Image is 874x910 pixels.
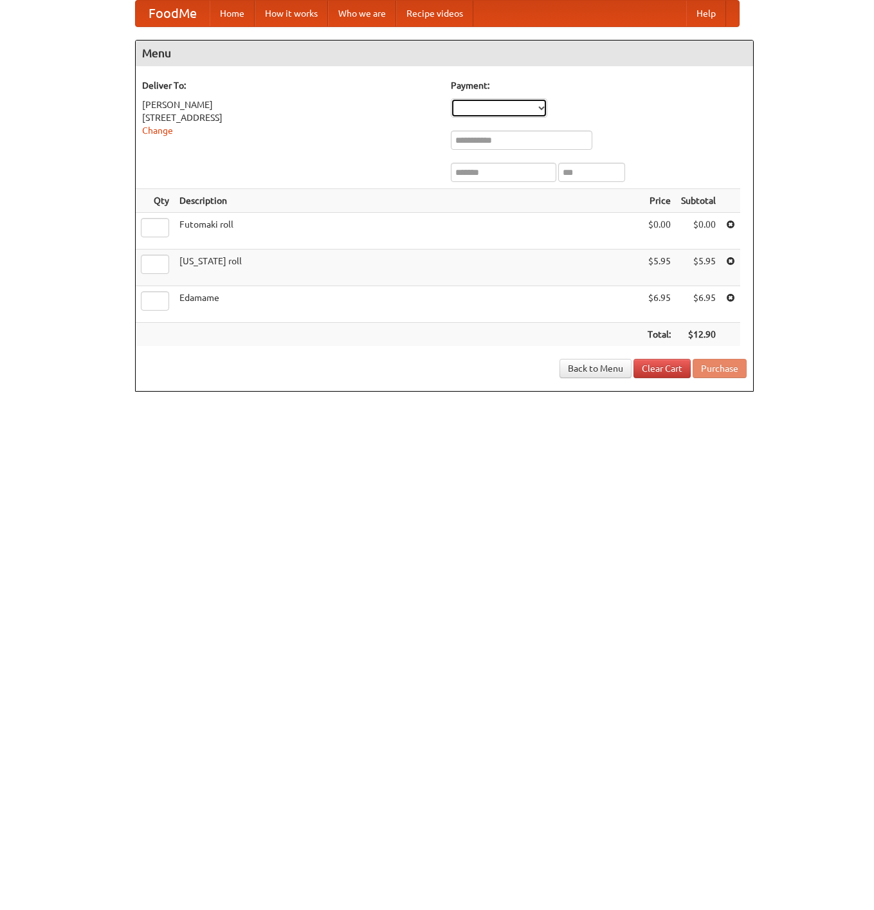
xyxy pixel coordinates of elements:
a: Help [686,1,726,26]
td: $0.00 [642,213,676,250]
th: $12.90 [676,323,721,347]
h4: Menu [136,41,753,66]
a: Back to Menu [560,359,632,378]
td: Futomaki roll [174,213,642,250]
td: $5.95 [642,250,676,286]
td: $0.00 [676,213,721,250]
a: Who we are [328,1,396,26]
th: Qty [136,189,174,213]
a: Home [210,1,255,26]
a: FoodMe [136,1,210,26]
th: Description [174,189,642,213]
a: Recipe videos [396,1,473,26]
td: $6.95 [676,286,721,323]
a: Change [142,125,173,136]
h5: Payment: [451,79,747,92]
td: [US_STATE] roll [174,250,642,286]
div: [STREET_ADDRESS] [142,111,438,124]
div: [PERSON_NAME] [142,98,438,111]
th: Total: [642,323,676,347]
td: $6.95 [642,286,676,323]
h5: Deliver To: [142,79,438,92]
a: Clear Cart [633,359,691,378]
a: How it works [255,1,328,26]
td: Edamame [174,286,642,323]
th: Subtotal [676,189,721,213]
th: Price [642,189,676,213]
td: $5.95 [676,250,721,286]
button: Purchase [693,359,747,378]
